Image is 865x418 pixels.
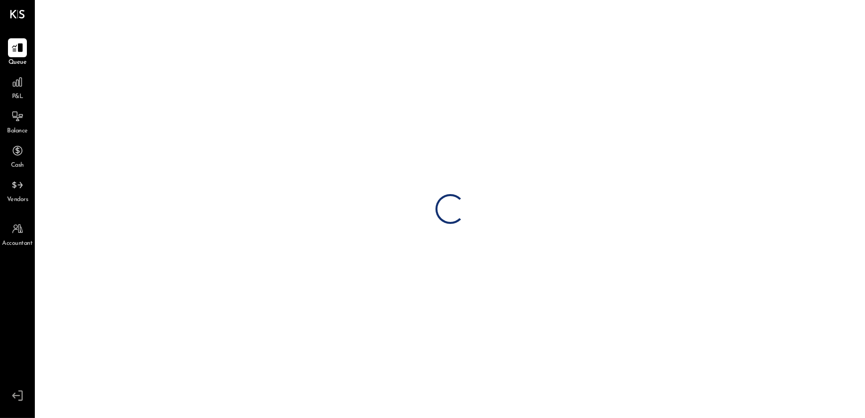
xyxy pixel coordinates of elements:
span: Balance [7,127,28,136]
span: Accountant [2,239,33,248]
a: Vendors [0,176,34,205]
a: P&L [0,73,34,102]
a: Accountant [0,219,34,248]
span: Vendors [7,196,28,205]
span: P&L [12,93,23,102]
a: Cash [0,141,34,170]
a: Queue [0,38,34,67]
a: Balance [0,107,34,136]
span: Queue [8,58,27,67]
span: Cash [11,161,24,170]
